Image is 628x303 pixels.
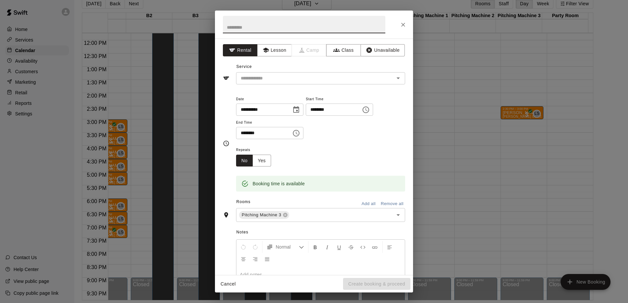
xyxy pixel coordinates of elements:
span: Rooms [236,199,251,204]
span: Repeats [236,146,276,155]
button: Rental [223,44,258,56]
button: Formatting Options [264,241,307,253]
button: Choose time, selected time is 3:30 PM [290,127,303,140]
span: Camps can only be created in the Services page [292,44,327,56]
button: Cancel [218,278,239,290]
button: Unavailable [361,44,405,56]
svg: Notes [223,275,229,281]
button: Insert Link [369,241,380,253]
svg: Timing [223,140,229,147]
button: Justify Align [262,253,273,265]
button: Center Align [238,253,249,265]
button: Format Strikethrough [345,241,357,253]
button: Undo [238,241,249,253]
button: Open [394,74,403,83]
button: No [236,155,253,167]
span: Service [236,64,252,69]
span: Date [236,95,303,104]
button: Choose date, selected date is Sep 10, 2025 [290,103,303,116]
span: Pitching Machine 3 [239,212,284,218]
button: Yes [253,155,271,167]
button: Format Underline [333,241,345,253]
button: Remove all [379,199,405,209]
button: Format Bold [310,241,321,253]
div: outlined button group [236,155,271,167]
button: Class [326,44,361,56]
button: Format Italics [322,241,333,253]
span: Start Time [306,95,373,104]
button: Right Align [250,253,261,265]
button: Close [397,19,409,31]
div: Booking time is available [253,178,305,190]
span: Notes [236,227,405,238]
button: Open [394,210,403,220]
span: End Time [236,118,303,127]
button: Choose time, selected time is 3:00 PM [359,103,372,116]
div: Pitching Machine 3 [239,211,289,219]
button: Lesson [257,44,292,56]
svg: Service [223,75,229,81]
button: Left Align [384,241,395,253]
span: Normal [276,244,299,250]
button: Add all [358,199,379,209]
button: Insert Code [357,241,368,253]
button: Redo [250,241,261,253]
svg: Rooms [223,212,229,218]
